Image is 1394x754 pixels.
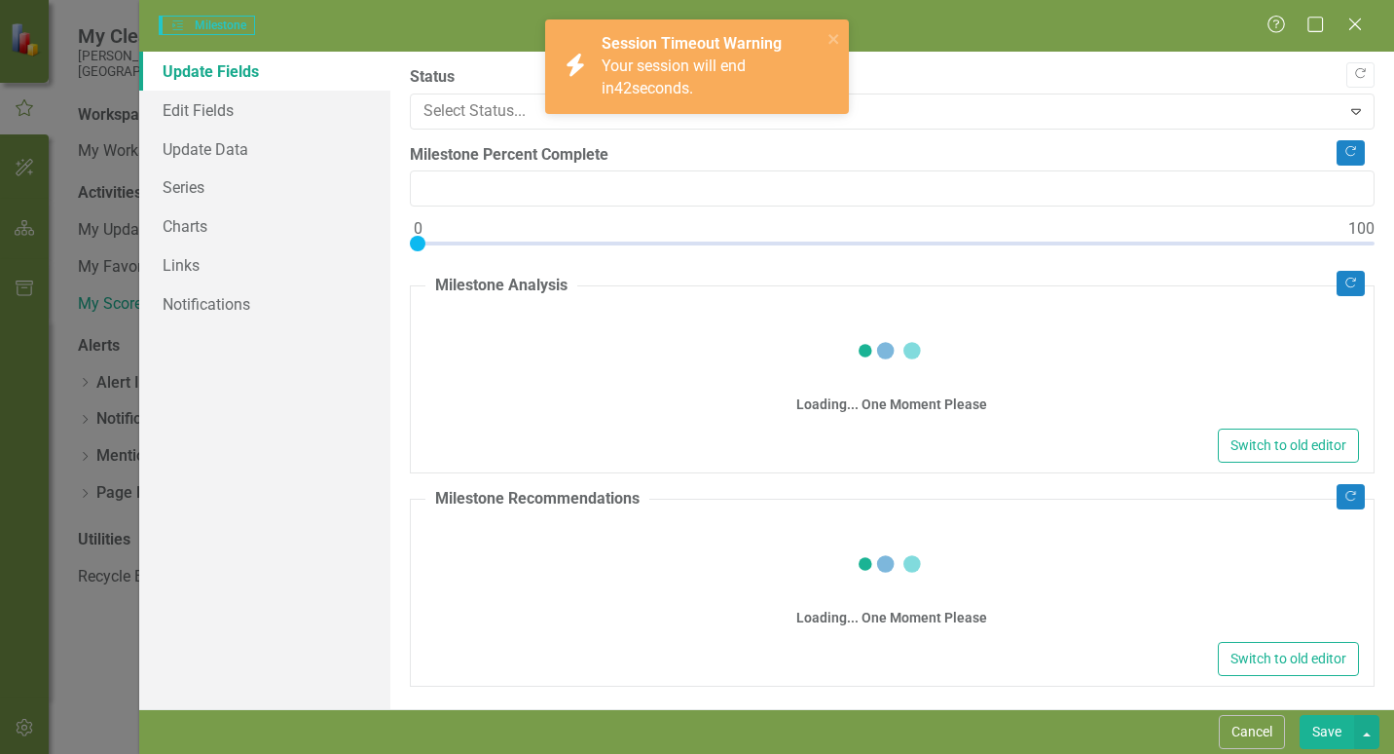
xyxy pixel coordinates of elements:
[602,57,746,97] span: Your session will end in seconds.
[139,130,390,169] a: Update Data
[139,207,390,245] a: Charts
[602,34,782,53] strong: Session Timeout Warning
[139,168,390,207] a: Series
[1218,642,1359,676] button: Switch to old editor
[410,66,1375,89] label: Status
[614,79,632,97] span: 42
[410,144,1375,167] label: Milestone Percent Complete
[139,284,390,323] a: Notifications
[425,275,577,297] legend: Milestone Analysis
[1300,715,1354,749] button: Save
[796,395,987,414] div: Loading... One Moment Please
[425,488,649,510] legend: Milestone Recommendations
[1219,715,1285,749] button: Cancel
[139,91,390,130] a: Edit Fields
[139,52,390,91] a: Update Fields
[139,245,390,284] a: Links
[159,16,254,35] span: Milestone
[1218,429,1359,463] button: Switch to old editor
[827,27,841,50] button: close
[796,608,987,627] div: Loading... One Moment Please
